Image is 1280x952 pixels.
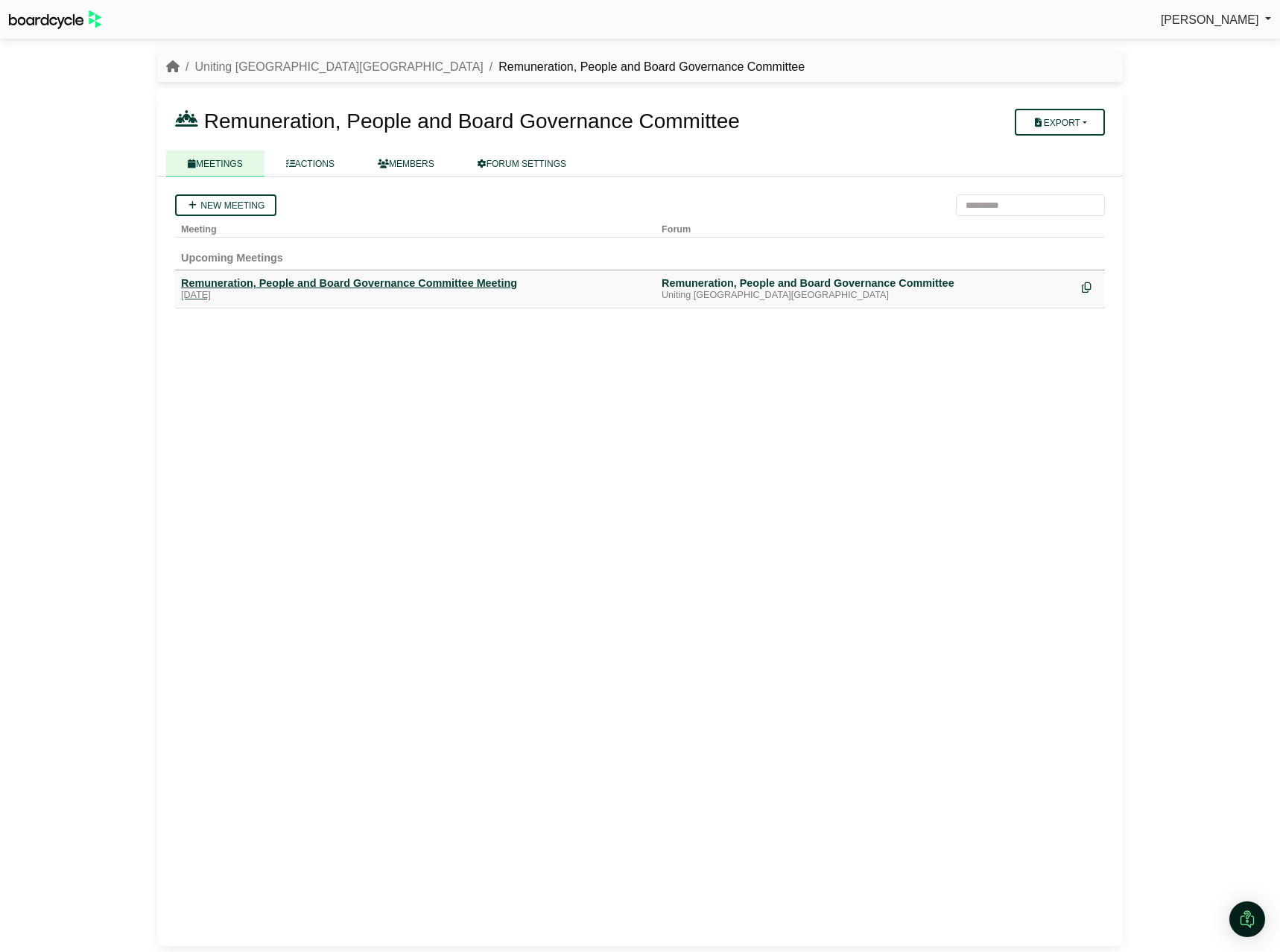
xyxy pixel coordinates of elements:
a: Uniting [GEOGRAPHIC_DATA][GEOGRAPHIC_DATA] [194,60,483,73]
div: Make a copy [1082,276,1099,296]
span: Remuneration, People and Board Governance Committee [204,110,740,133]
div: [DATE] [181,290,650,302]
a: New meeting [175,194,276,216]
a: [PERSON_NAME] [1161,10,1271,30]
th: Forum [656,216,1076,238]
a: Remuneration, People and Board Governance Committee Meeting [DATE] [181,276,650,302]
nav: breadcrumb [166,57,805,77]
button: Export [1015,109,1105,136]
span: [PERSON_NAME] [1161,13,1259,26]
a: FORUM SETTINGS [456,150,588,177]
a: MEETINGS [166,150,264,177]
img: BoardcycleBlackGreen-aaafeed430059cb809a45853b8cf6d952af9d84e6e89e1f1685b34bfd5cb7d64.svg [9,10,101,29]
div: Remuneration, People and Board Governance Committee [662,276,1070,290]
a: Remuneration, People and Board Governance Committee Uniting [GEOGRAPHIC_DATA][GEOGRAPHIC_DATA] [662,276,1070,302]
div: Remuneration, People and Board Governance Committee Meeting [181,276,650,290]
div: Open Intercom Messenger [1229,901,1265,937]
a: ACTIONS [264,150,356,177]
a: MEMBERS [356,150,456,177]
span: Upcoming Meetings [181,252,283,264]
li: Remuneration, People and Board Governance Committee [484,57,805,77]
th: Meeting [175,216,656,238]
div: Uniting [GEOGRAPHIC_DATA][GEOGRAPHIC_DATA] [662,290,1070,302]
